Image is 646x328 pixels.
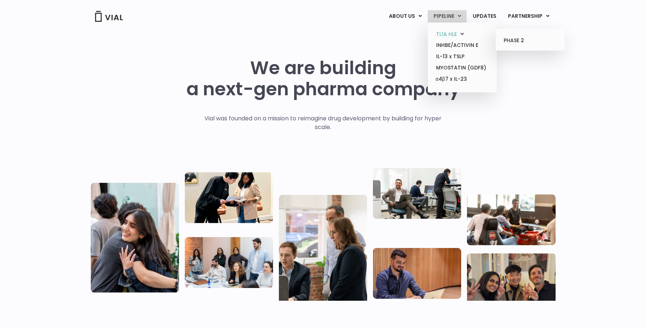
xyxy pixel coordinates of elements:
a: PARTNERSHIPMenu Toggle [502,10,555,23]
a: TL1A HLEMenu Toggle [430,29,494,40]
h1: We are building a next-gen pharma company [186,57,460,100]
img: Group of three people standing around a computer looking at the screen [279,195,367,305]
img: Vial Logo [94,11,123,22]
img: Three people working in an office [373,168,461,219]
a: PHASE 2 [498,35,562,47]
img: Eight people standing and sitting in an office [185,237,273,288]
a: INHBE/ACTIVIN E [430,40,494,51]
img: Group of 3 people smiling holding up the peace sign [467,253,555,306]
img: Man working at a computer [373,248,461,299]
a: UPDATES [467,10,502,23]
img: Vial Life [91,183,179,292]
a: IL-13 x TSLP [430,51,494,62]
a: α4β7 x IL-23 [430,73,494,85]
a: MYOSTATIN (GDF8) [430,62,494,73]
a: ABOUT USMenu Toggle [383,10,427,23]
p: Vial was founded on a mission to reimagine drug development by building for hyper scale. [197,114,449,132]
a: PIPELINEMenu Toggle [428,10,467,23]
img: Two people looking at a paper talking. [185,172,273,223]
img: Group of people playing whirlyball [467,194,555,245]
